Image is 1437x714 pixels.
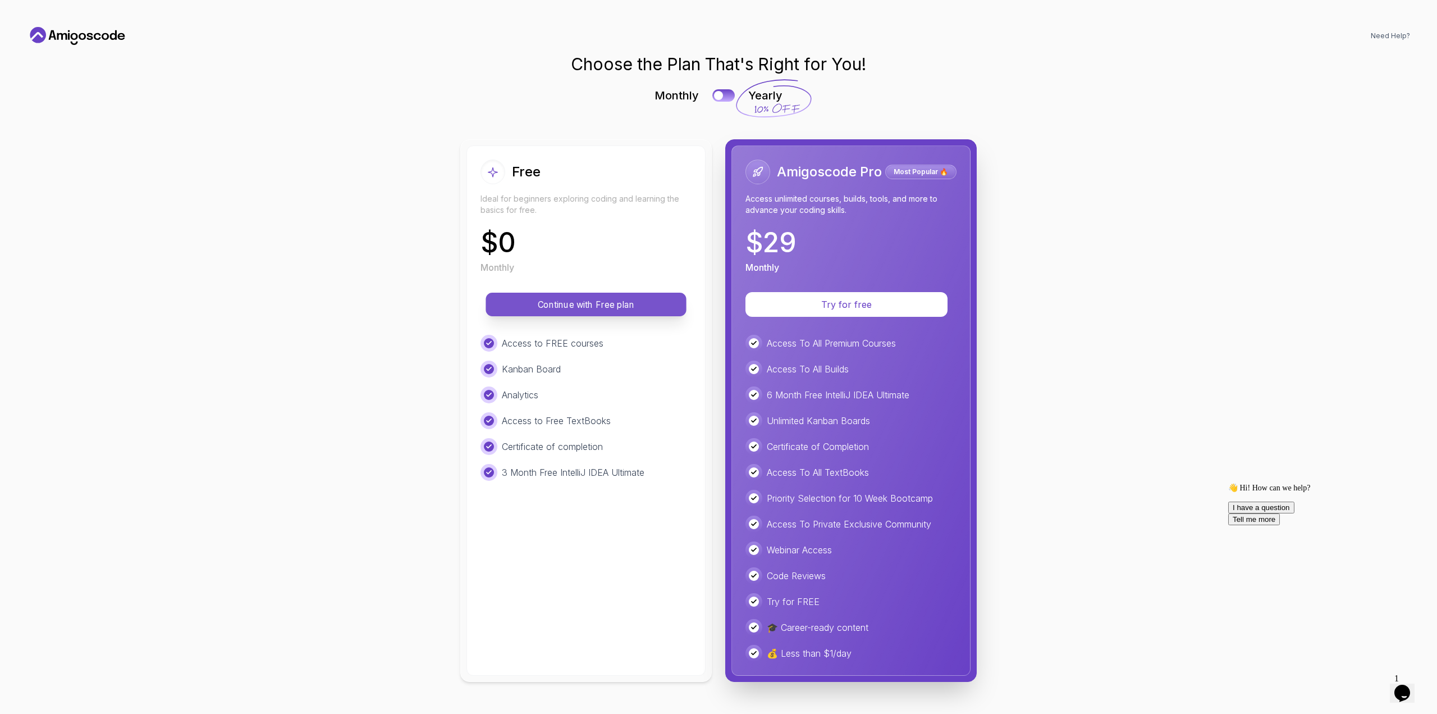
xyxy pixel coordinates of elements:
[571,54,866,74] h1: Choose the Plan That's Right for You!
[767,414,870,428] p: Unlimited Kanban Boards
[767,492,933,505] p: Priority Selection for 10 Week Bootcamp
[745,261,779,274] p: Monthly
[655,88,699,103] p: Monthly
[759,298,934,311] p: Try for free
[767,362,849,376] p: Access To All Builds
[4,5,86,13] span: 👋 Hi! How can we help?
[502,336,603,350] p: Access to FREE courses
[498,298,674,311] p: Continue with Free plan
[4,4,207,47] div: 👋 Hi! How can we help?I have a questionTell me more
[767,621,868,634] p: 🎓 Career-ready content
[480,229,516,256] p: $ 0
[480,261,514,274] p: Monthly
[745,292,948,317] button: Try for free
[1390,669,1426,703] iframe: chat widget
[767,388,909,402] p: 6 Month Free IntelliJ IDEA Ultimate
[767,595,820,608] p: Try for FREE
[767,336,896,350] p: Access To All Premium Courses
[502,414,611,428] p: Access to Free TextBooks
[767,517,931,531] p: Access To Private Exclusive Community
[745,229,797,256] p: $ 29
[4,23,71,35] button: I have a question
[486,293,686,316] button: Continue with Free plan
[745,193,957,216] p: Access unlimited courses, builds, tools, and more to advance your coding skills.
[1371,31,1410,40] a: Need Help?
[480,193,692,216] p: Ideal for beginners exploring coding and learning the basics for free.
[512,163,541,181] h2: Free
[4,35,56,47] button: Tell me more
[502,362,561,376] p: Kanban Board
[777,163,882,181] h2: Amigoscode Pro
[502,466,644,479] p: 3 Month Free IntelliJ IDEA Ultimate
[887,166,955,178] p: Most Popular 🔥
[767,543,832,557] p: Webinar Access
[1224,479,1426,663] iframe: chat widget
[767,440,869,453] p: Certificate of Completion
[27,27,128,45] a: Home link
[767,466,869,479] p: Access To All TextBooks
[502,440,603,453] p: Certificate of completion
[767,569,826,583] p: Code Reviews
[502,388,538,402] p: Analytics
[767,647,852,660] p: 💰 Less than $1/day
